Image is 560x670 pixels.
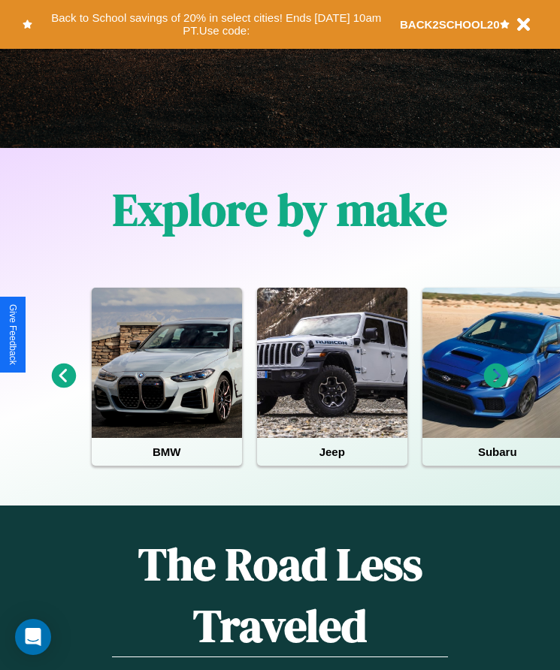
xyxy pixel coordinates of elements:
h4: BMW [92,438,242,466]
div: Give Feedback [8,304,18,365]
h4: Jeep [257,438,407,466]
h1: The Road Less Traveled [112,533,448,657]
button: Back to School savings of 20% in select cities! Ends [DATE] 10am PT.Use code: [32,8,400,41]
b: BACK2SCHOOL20 [400,18,500,31]
div: Open Intercom Messenger [15,619,51,655]
h1: Explore by make [113,179,447,240]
